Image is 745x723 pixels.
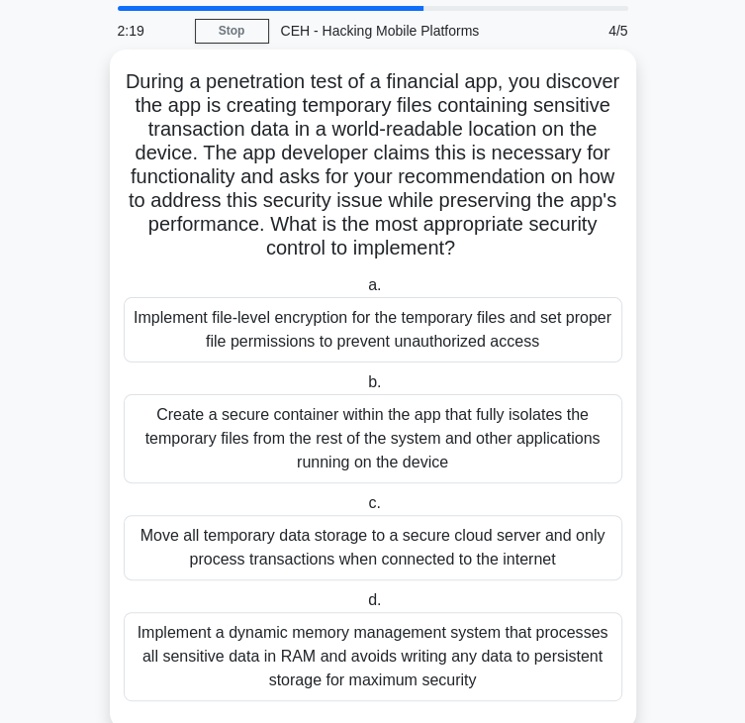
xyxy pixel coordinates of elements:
div: 4/5 [551,11,640,51]
div: CEH - Hacking Mobile Platforms [269,11,551,51]
span: c. [369,494,381,511]
span: d. [368,591,381,608]
div: Implement file-level encryption for the temporary files and set proper file permissions to preven... [124,297,622,362]
div: 2:19 [106,11,195,51]
div: Create a secure container within the app that fully isolates the temporary files from the rest of... [124,394,622,483]
div: Implement a dynamic memory management system that processes all sensitive data in RAM and avoids ... [124,612,622,701]
span: b. [368,373,381,390]
div: Move all temporary data storage to a secure cloud server and only process transactions when conne... [124,515,622,580]
a: Stop [195,19,269,44]
h5: During a penetration test of a financial app, you discover the app is creating temporary files co... [122,69,624,261]
span: a. [368,276,381,293]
